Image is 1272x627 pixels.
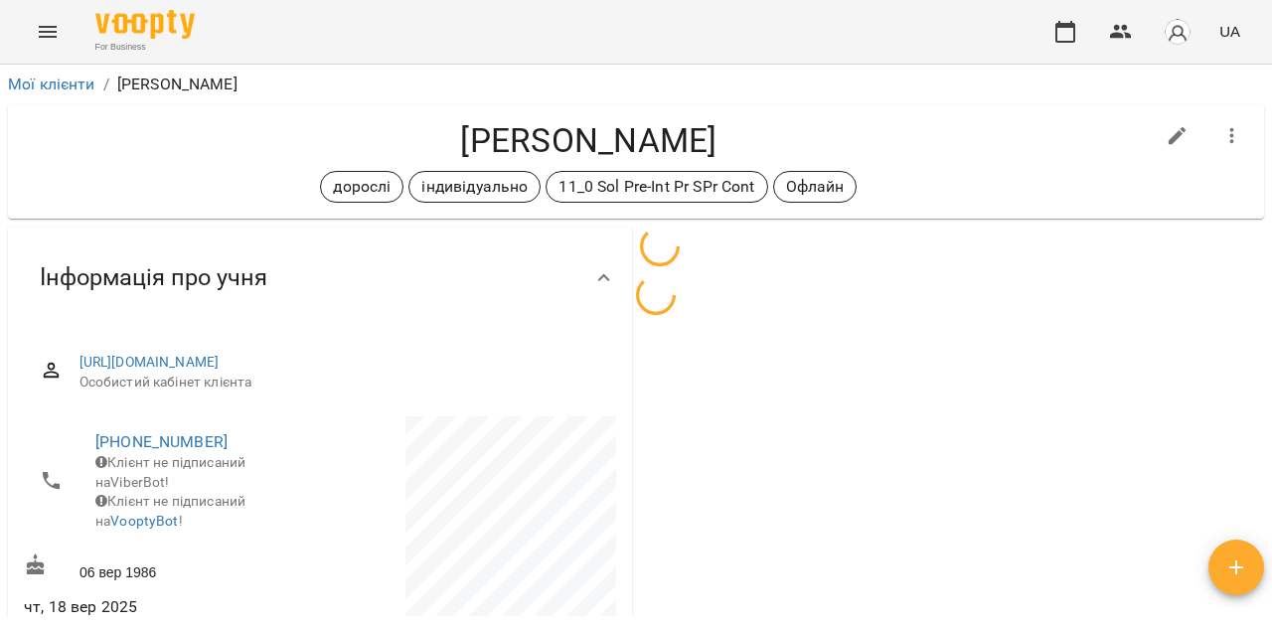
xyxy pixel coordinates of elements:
[333,175,391,199] p: дорослі
[558,175,754,199] p: 11_0 Sol Pre-Int Pr SPr Cont
[95,493,245,529] span: Клієнт не підписаний на !
[786,175,845,199] p: Офлайн
[408,171,541,203] div: індивідуально
[24,120,1154,161] h4: [PERSON_NAME]
[546,171,767,203] div: 11_0 Sol Pre-Int Pr SPr Cont
[1211,13,1248,50] button: UA
[79,354,220,370] a: [URL][DOMAIN_NAME]
[117,73,238,96] p: [PERSON_NAME]
[95,432,228,451] a: [PHONE_NUMBER]
[95,10,195,39] img: Voopty Logo
[8,73,1264,96] nav: breadcrumb
[79,373,600,392] span: Особистий кабінет клієнта
[103,73,109,96] li: /
[8,75,95,93] a: Мої клієнти
[773,171,858,203] div: Офлайн
[1164,18,1192,46] img: avatar_s.png
[421,175,528,199] p: індивідуально
[110,513,178,529] a: VooptyBot
[95,454,245,490] span: Клієнт не підписаний на ViberBot!
[24,595,316,619] span: чт, 18 вер 2025
[40,262,267,293] span: Інформація про учня
[8,227,632,329] div: Інформація про учня
[95,41,195,54] span: For Business
[1219,21,1240,42] span: UA
[24,8,72,56] button: Menu
[20,549,320,586] div: 06 вер 1986
[320,171,403,203] div: дорослі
